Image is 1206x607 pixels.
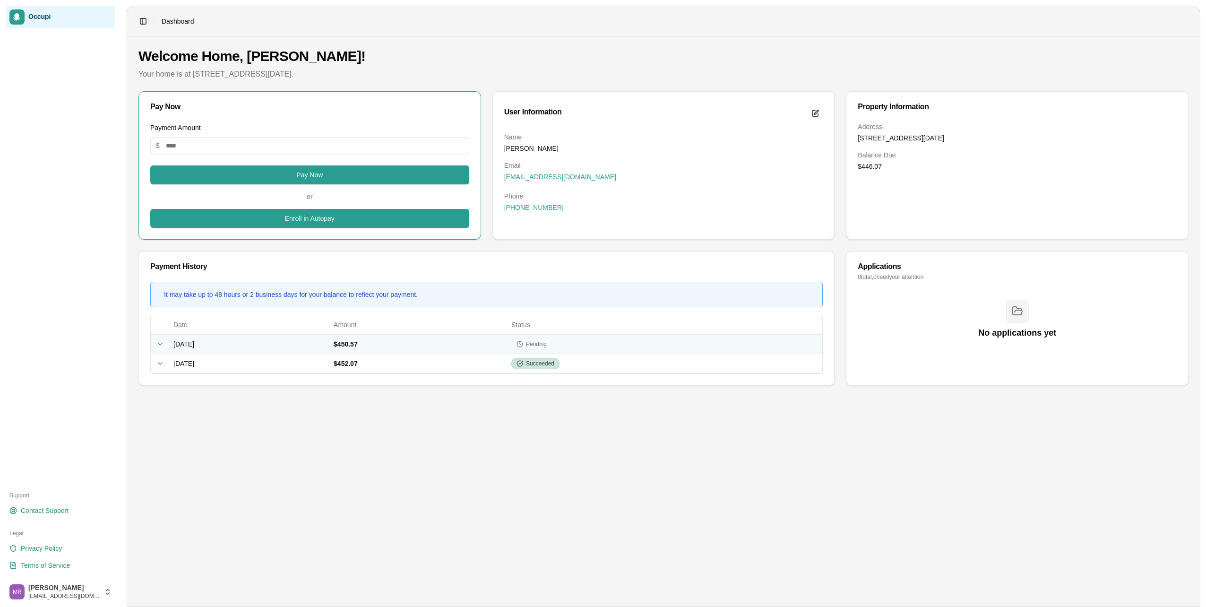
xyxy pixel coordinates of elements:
dt: Address [858,122,1177,131]
div: It may take up to 48 hours or 2 business days for your balance to reflect your payment. [164,290,418,299]
th: Date [170,315,330,334]
span: [EMAIL_ADDRESS][DOMAIN_NAME] [28,592,100,600]
dd: [PERSON_NAME] [504,144,823,153]
label: Payment Amount [150,124,201,131]
span: [DATE] [173,360,194,367]
span: Dashboard [162,17,194,26]
div: User Information [504,108,562,116]
span: Succeeded [526,360,554,367]
dt: Email [504,161,823,170]
dt: Phone [504,191,823,201]
span: Terms of Service [21,561,70,570]
th: Amount [330,315,508,334]
span: $452.07 [334,360,358,367]
span: Occupi [28,13,112,21]
div: Pay Now [150,103,469,111]
div: Legal [6,526,115,541]
span: [EMAIL_ADDRESS][DOMAIN_NAME] [504,172,616,182]
dd: $446.07 [858,162,1177,171]
h3: No applications yet [978,326,1056,339]
a: Occupi [6,6,115,28]
span: [PHONE_NUMBER] [504,203,564,212]
span: Privacy Policy [21,544,62,553]
a: Privacy Policy [6,541,115,556]
img: Martha Rendon [9,584,25,599]
span: Pending [526,340,547,348]
p: Your home is at [STREET_ADDRESS][DATE]. [138,69,1189,80]
dd: [STREET_ADDRESS][DATE] [858,133,1177,143]
div: Support [6,488,115,503]
button: Martha Rendon[PERSON_NAME][EMAIL_ADDRESS][DOMAIN_NAME] [6,581,115,603]
span: [PERSON_NAME] [28,584,100,592]
nav: breadcrumb [162,17,194,26]
span: $ [156,141,160,150]
a: Terms of Service [6,558,115,573]
h1: Welcome Home, [PERSON_NAME]! [138,48,1189,65]
dt: Balance Due [858,150,1177,160]
div: Payment History [150,263,823,270]
dt: Name [504,132,823,142]
button: Pay Now [150,165,469,184]
div: Applications [858,263,1177,270]
span: [DATE] [173,340,194,348]
p: 0 total, 0 need your attention [858,273,1177,281]
span: Contact Support [21,506,69,515]
span: $450.57 [334,340,358,348]
a: Contact Support [6,503,115,518]
button: Enroll in Autopay [150,209,469,228]
span: or [299,192,320,201]
div: Property Information [858,103,1177,111]
th: Status [508,315,822,334]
